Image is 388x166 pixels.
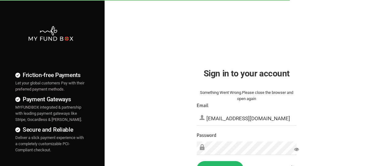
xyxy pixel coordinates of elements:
[197,90,297,102] div: Something Went Wrong.Please close the browser and open again
[15,135,84,152] span: Deliver a slick payment experience with a completely customizable PCI-Compliant checkout.
[197,112,297,125] input: Email
[197,102,209,110] label: Email
[197,67,297,80] h2: Sign in to your account
[197,132,216,139] label: Password
[15,125,86,134] h4: Secure and Reliable
[28,25,74,41] img: mfbwhite.png
[15,105,82,122] span: MYFUNDBOX integrated & partnership with leading payment gateways like Stripe, Gocardless & [PERSO...
[15,81,84,91] span: Let your global customers Pay with their preferred payment methods.
[15,95,86,104] h4: Payment Gateways
[15,71,86,79] h4: Friction-free Payments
